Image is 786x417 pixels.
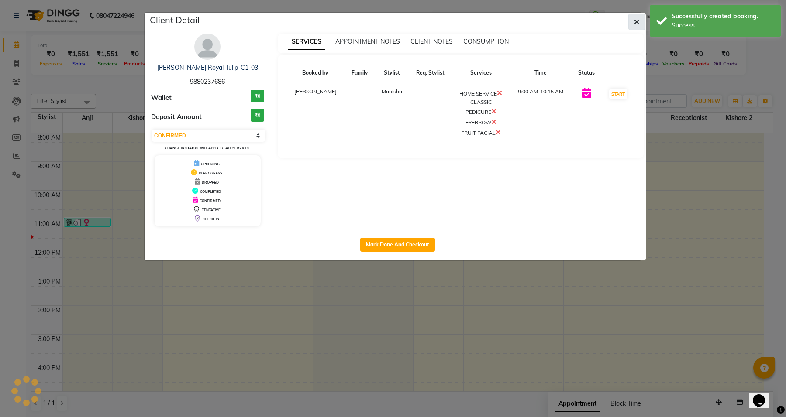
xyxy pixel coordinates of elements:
[382,88,402,95] span: Manisha
[410,38,453,45] span: CLIENT NOTES
[572,64,602,82] th: Status
[151,112,202,122] span: Deposit Amount
[251,90,264,103] h3: ₹0
[200,189,221,194] span: COMPLETED
[335,38,400,45] span: APPOINTMENT NOTES
[201,162,220,166] span: UPCOMING
[345,82,375,143] td: -
[375,64,409,82] th: Stylist
[157,64,258,72] a: [PERSON_NAME] Royal Tulip-C1-03
[749,382,777,408] iframe: chat widget
[194,34,221,60] img: avatar
[199,171,222,175] span: IN PROGRESS
[345,64,375,82] th: Family
[672,12,774,21] div: Successfully created booking.
[165,146,250,150] small: Change in status will apply to all services.
[360,238,435,252] button: Mark Done And Checkout
[409,82,452,143] td: -
[457,98,505,116] div: CLASSIC PEDICURE
[202,208,221,212] span: TENTATIVE
[510,64,572,82] th: Time
[150,14,200,27] h5: Client Detail
[463,38,509,45] span: CONSUMPTION
[288,34,325,50] span: SERVICES
[457,88,505,98] div: HOME SERVICE
[510,82,572,143] td: 9:00 AM-10:15 AM
[409,64,452,82] th: Req. Stylist
[202,180,219,185] span: DROPPED
[190,78,225,85] span: 9880237686
[452,64,510,82] th: Services
[457,127,505,137] div: FRUIT FACIAL
[203,217,219,221] span: CHECK-IN
[200,198,221,203] span: CONFIRMED
[251,109,264,122] h3: ₹0
[609,89,627,99] button: START
[286,64,345,82] th: Booked by
[457,116,505,127] div: EYEBROW
[151,93,172,103] span: Wallet
[286,82,345,143] td: [PERSON_NAME]
[672,21,774,30] div: Success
